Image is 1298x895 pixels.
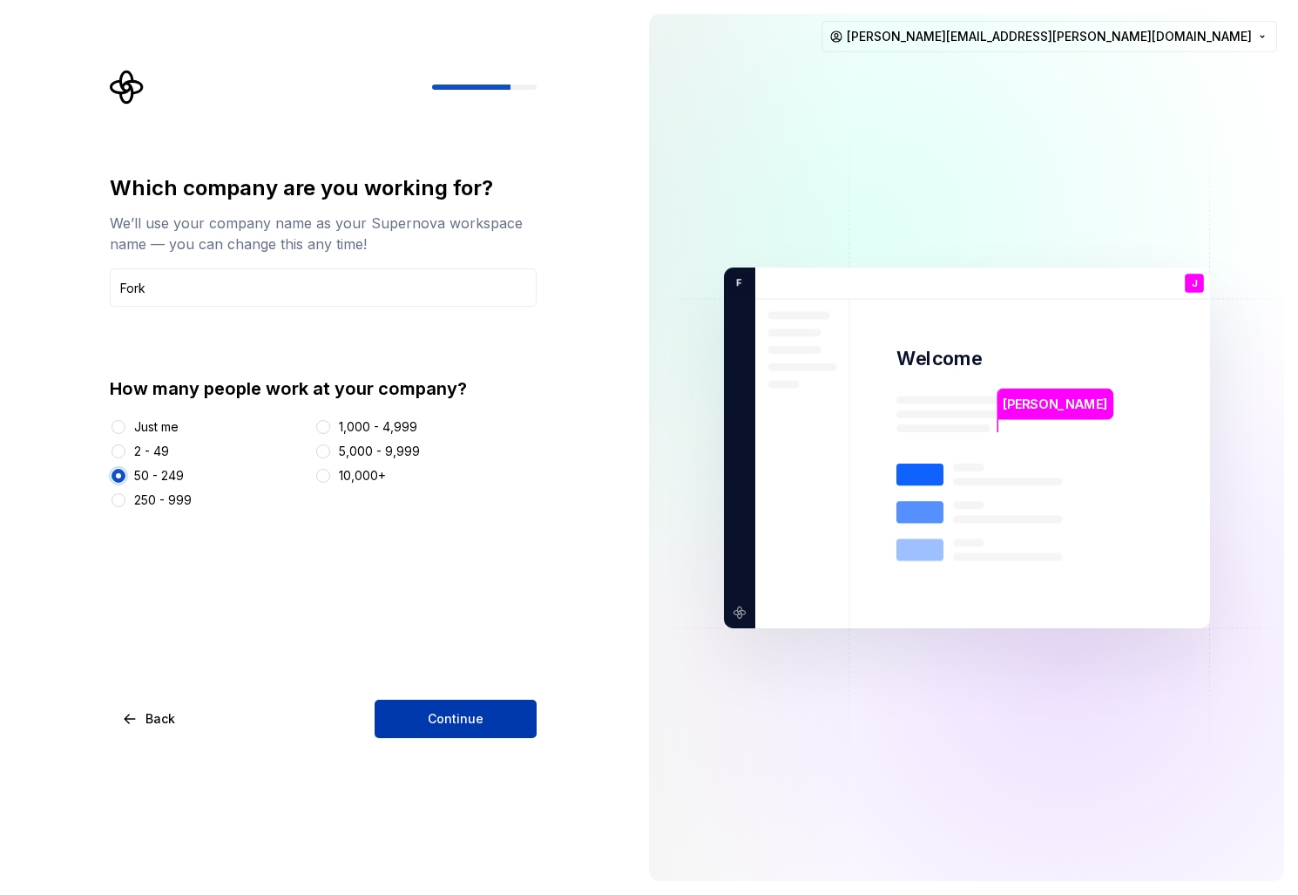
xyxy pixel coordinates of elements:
svg: Supernova Logo [110,70,145,105]
p: F [730,275,742,290]
span: Back [145,710,175,728]
div: 50 - 249 [134,467,184,485]
div: 1,000 - 4,999 [339,418,417,436]
button: Continue [375,700,537,738]
div: We’ll use your company name as your Supernova workspace name — you can change this any time! [110,213,537,254]
button: Back [110,700,190,738]
div: Just me [134,418,179,436]
span: [PERSON_NAME][EMAIL_ADDRESS][PERSON_NAME][DOMAIN_NAME] [847,28,1252,45]
input: Company name [110,268,537,307]
div: Which company are you working for? [110,174,537,202]
div: 5,000 - 9,999 [339,443,420,460]
p: Welcome [896,346,982,371]
p: J [1191,278,1196,288]
div: 10,000+ [339,467,386,485]
div: 2 - 49 [134,443,169,460]
button: [PERSON_NAME][EMAIL_ADDRESS][PERSON_NAME][DOMAIN_NAME] [821,21,1277,52]
div: 250 - 999 [134,492,192,509]
p: [PERSON_NAME] [1003,394,1107,413]
span: Continue [428,710,483,728]
div: How many people work at your company? [110,376,537,401]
